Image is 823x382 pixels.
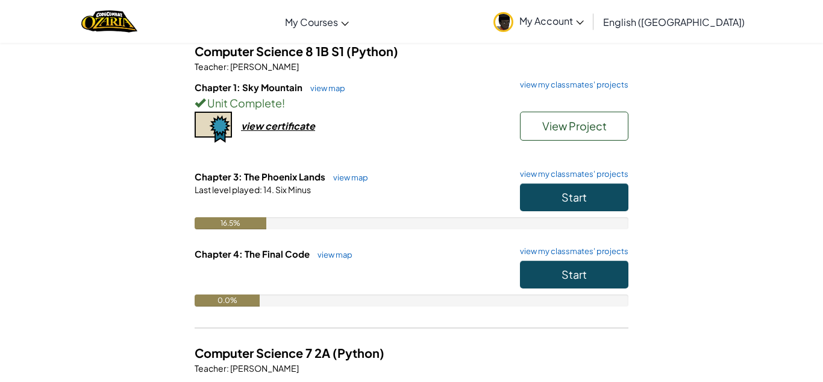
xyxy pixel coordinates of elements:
[195,43,346,59] span: Computer Science 8 1B S1
[195,112,232,143] img: certificate-icon.png
[304,83,345,93] a: view map
[195,184,260,195] span: Last level played
[282,96,285,110] span: !
[279,5,355,38] a: My Courses
[520,183,628,211] button: Start
[227,61,229,72] span: :
[195,363,227,374] span: Teacher
[562,190,587,204] span: Start
[274,184,311,195] span: Six Minus
[519,14,584,27] span: My Account
[520,112,628,141] button: View Project
[229,61,299,72] span: [PERSON_NAME]
[195,248,311,259] span: Chapter 4: The Final Code
[597,5,751,38] a: English ([GEOGRAPHIC_DATA])
[603,16,745,28] span: English ([GEOGRAPHIC_DATA])
[311,250,352,259] a: view map
[520,261,628,288] button: Start
[514,247,628,255] a: view my classmates' projects
[195,119,315,132] a: view certificate
[487,2,590,40] a: My Account
[333,345,384,360] span: (Python)
[327,173,368,182] a: view map
[81,9,137,34] img: Home
[195,171,327,182] span: Chapter 3: The Phoenix Lands
[285,16,338,28] span: My Courses
[195,345,333,360] span: Computer Science 7 2A
[562,267,587,281] span: Start
[195,61,227,72] span: Teacher
[514,81,628,89] a: view my classmates' projects
[493,12,513,32] img: avatar
[260,184,262,195] span: :
[262,184,274,195] span: 14.
[241,119,315,132] div: view certificate
[514,170,628,178] a: view my classmates' projects
[195,294,260,307] div: 0.0%
[542,119,607,133] span: View Project
[346,43,398,59] span: (Python)
[229,363,299,374] span: [PERSON_NAME]
[81,9,137,34] a: Ozaria by CodeCombat logo
[205,96,282,110] span: Unit Complete
[195,217,266,229] div: 16.5%
[227,363,229,374] span: :
[195,81,304,93] span: Chapter 1: Sky Mountain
